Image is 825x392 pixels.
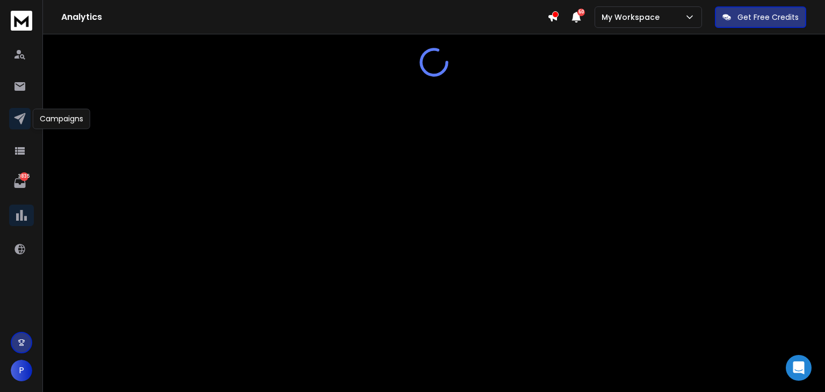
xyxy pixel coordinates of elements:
[11,360,32,381] button: P
[577,9,585,16] span: 50
[9,172,31,194] a: 3835
[61,11,547,24] h1: Analytics
[33,108,90,129] div: Campaigns
[715,6,806,28] button: Get Free Credits
[602,12,664,23] p: My Workspace
[20,172,28,181] p: 3835
[11,11,32,31] img: logo
[786,355,812,381] div: Open Intercom Messenger
[737,12,799,23] p: Get Free Credits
